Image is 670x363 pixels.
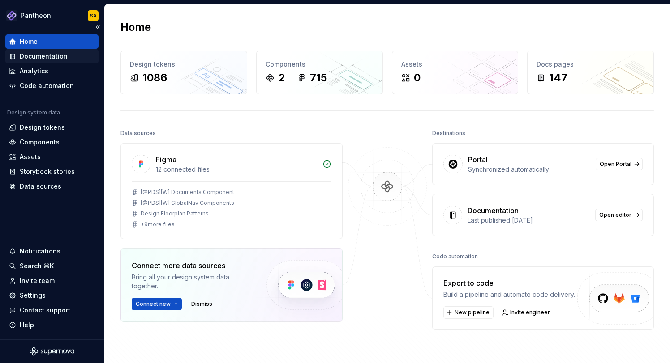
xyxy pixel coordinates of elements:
div: Documentation [20,52,68,61]
div: [@PDS][W] GlobalNav Components [141,199,234,207]
a: Open Portal [596,158,643,170]
div: Components [266,60,374,69]
div: Export to code [443,278,575,288]
button: Search ⌘K [5,259,99,273]
div: Last published [DATE] [468,216,590,225]
div: 0 [414,71,421,85]
a: Assets0 [392,51,519,94]
div: + 9 more files [141,221,175,228]
button: Dismiss [187,298,216,310]
img: 2ea59a0b-fef9-4013-8350-748cea000017.png [6,10,17,21]
div: Data sources [120,127,156,139]
div: Components [20,138,60,147]
div: Docs pages [537,60,644,69]
div: Invite team [20,276,55,285]
a: Invite engineer [499,306,554,319]
a: Storybook stories [5,165,99,179]
div: Code automation [20,81,74,90]
div: Build a pipeline and automate code delivery. [443,290,575,299]
div: Synchronized automatically [468,165,591,174]
span: Invite engineer [510,309,550,316]
div: Assets [401,60,509,69]
div: Design tokens [130,60,238,69]
a: Home [5,34,99,49]
h2: Home [120,20,151,34]
div: Documentation [468,205,519,216]
span: Dismiss [191,300,212,308]
div: Bring all your design system data together. [132,273,251,291]
div: Assets [20,152,41,161]
span: Connect new [136,300,171,308]
button: Notifications [5,244,99,258]
a: Invite team [5,274,99,288]
div: Pantheon [21,11,51,20]
div: Design Floorplan Patterns [141,210,209,217]
a: Data sources [5,179,99,194]
div: Figma [156,154,176,165]
a: Open editor [595,209,643,221]
svg: Supernova Logo [30,347,74,356]
div: Design tokens [20,123,65,132]
div: Destinations [432,127,465,139]
button: Help [5,318,99,332]
button: PantheonSA [2,6,102,25]
span: Open Portal [600,160,631,168]
button: Connect new [132,298,182,310]
a: Components2715 [256,51,383,94]
div: [@PDS][W] Documents Component [141,189,234,196]
span: New pipeline [455,309,490,316]
a: Components [5,135,99,149]
a: Analytics [5,64,99,78]
div: Storybook stories [20,167,75,176]
div: Help [20,321,34,329]
a: Settings [5,288,99,303]
div: 147 [549,71,567,85]
div: Code automation [432,250,478,263]
a: Design tokens1086 [120,51,247,94]
div: 1086 [142,71,167,85]
button: New pipeline [443,306,494,319]
div: Contact support [20,306,70,315]
a: Code automation [5,79,99,93]
div: Portal [468,154,488,165]
button: Collapse sidebar [91,21,104,34]
div: Data sources [20,182,61,191]
a: Documentation [5,49,99,63]
div: Connect more data sources [132,260,251,271]
span: Open editor [599,211,631,219]
div: Search ⌘K [20,262,54,270]
div: Notifications [20,247,60,256]
a: Design tokens [5,120,99,135]
a: Docs pages147 [527,51,654,94]
div: SA [90,12,97,19]
div: Home [20,37,38,46]
div: Settings [20,291,46,300]
div: Analytics [20,67,48,76]
div: 12 connected files [156,165,317,174]
div: 2 [278,71,285,85]
a: Assets [5,150,99,164]
button: Contact support [5,303,99,317]
div: Design system data [7,109,60,116]
a: Figma12 connected files[@PDS][W] Documents Component[@PDS][W] GlobalNav ComponentsDesign Floorpla... [120,143,343,239]
div: 715 [310,71,327,85]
